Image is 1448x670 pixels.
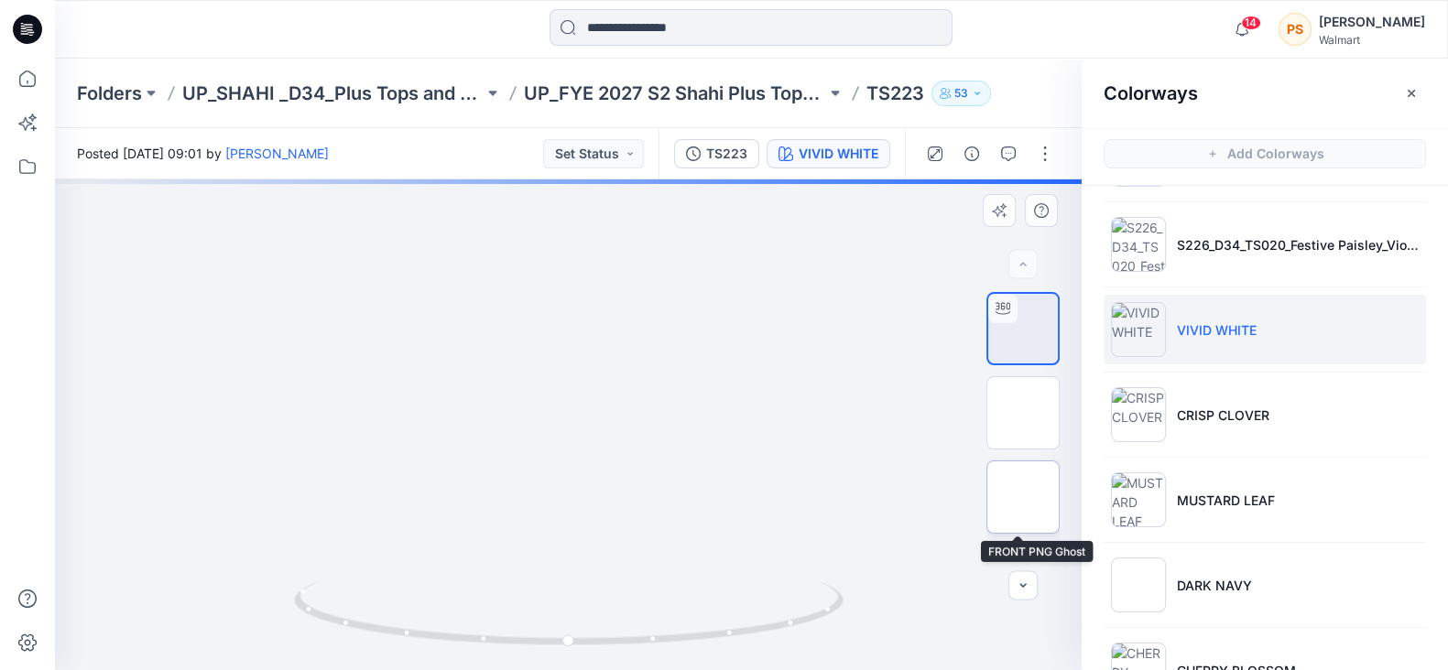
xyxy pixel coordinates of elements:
p: CRISP CLOVER [1177,405,1269,425]
div: Walmart [1319,33,1425,47]
p: 53 [954,83,968,103]
a: Folders [77,81,142,106]
a: UP_FYE 2027 S2 Shahi Plus Tops and Dress [524,81,825,106]
button: TS223 [674,139,759,168]
p: VIVID WHITE [1177,320,1257,340]
a: [PERSON_NAME] [225,146,329,161]
button: VIVID WHITE [767,139,890,168]
div: PS [1279,13,1312,46]
button: Details [957,139,986,168]
p: DARK NAVY [1177,576,1252,595]
p: MUSTARD LEAF [1177,491,1275,510]
img: CRISP CLOVER [1111,387,1166,442]
img: DARK NAVY [1111,557,1166,612]
div: [PERSON_NAME] [1319,11,1425,33]
a: UP_SHAHI _D34_Plus Tops and Dresses [182,81,484,106]
h2: Colorways [1104,82,1198,104]
span: 14 [1241,16,1261,30]
img: MUSTARD LEAF [1111,472,1166,527]
span: Posted [DATE] 09:01 by [77,144,329,163]
p: S226_D34_TS020_Festive Paisley_Violet Surprise_21.33cm [1177,235,1419,254]
div: VIVID WHITE [799,144,878,164]
img: S226_D34_TS020_Festive Paisley_Violet Surprise_21.33cm [1111,217,1166,272]
img: VIVID WHITE [1111,302,1166,357]
p: TS223 [866,81,924,106]
div: TS223 [706,144,747,164]
button: 53 [931,81,991,106]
